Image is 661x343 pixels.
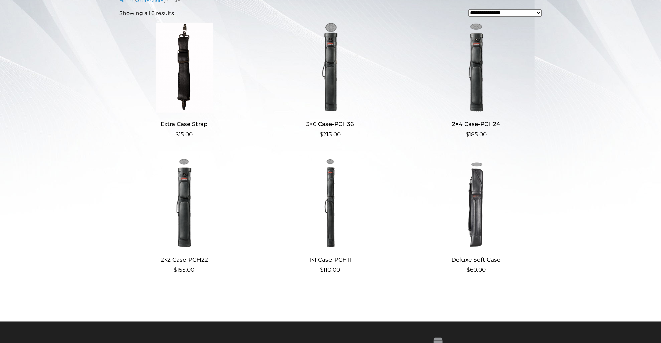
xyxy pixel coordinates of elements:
span: $ [467,266,470,273]
span: $ [320,266,324,273]
select: Shop order [468,9,542,17]
span: $ [175,131,179,138]
h2: 2×4 Case-PCH24 [411,118,541,130]
span: $ [466,131,469,138]
h2: Deluxe Soft Case [411,253,541,266]
bdi: 15.00 [175,131,193,138]
bdi: 215.00 [320,131,341,138]
a: 2×2 Case-PCH22 $155.00 [119,158,249,274]
h2: Extra Case Strap [119,118,249,130]
h2: 3×6 Case-PCH36 [265,118,395,130]
bdi: 185.00 [466,131,487,138]
h2: 1×1 Case-PCH11 [265,253,395,266]
span: $ [320,131,323,138]
span: $ [174,266,177,273]
h2: 2×2 Case-PCH22 [119,253,249,266]
a: 3×6 Case-PCH36 $215.00 [265,23,395,139]
img: 3x6 Case-PCH36 [265,23,395,113]
img: 1x1 Case-PCH11 [265,158,395,248]
img: Extra Case Strap [119,23,249,113]
a: 2×4 Case-PCH24 $185.00 [411,23,541,139]
bdi: 110.00 [320,266,340,273]
img: Deluxe Soft Case [411,158,541,248]
img: 2x4 Case-PCH24 [411,23,541,113]
a: Deluxe Soft Case $60.00 [411,158,541,274]
img: 2x2 Case-PCH22 [119,158,249,248]
bdi: 155.00 [174,266,194,273]
a: 1×1 Case-PCH11 $110.00 [265,158,395,274]
a: Extra Case Strap $15.00 [119,23,249,139]
p: Showing all 6 results [119,9,174,17]
bdi: 60.00 [467,266,486,273]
